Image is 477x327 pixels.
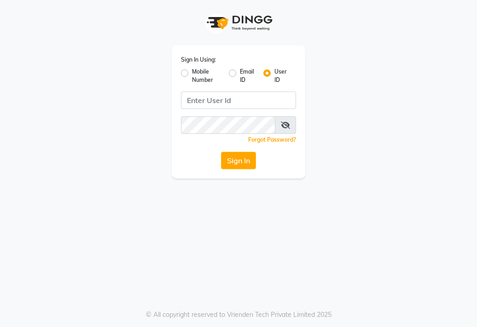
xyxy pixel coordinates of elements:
input: Username [181,116,275,134]
button: Sign In [221,152,256,169]
label: Mobile Number [192,68,221,84]
label: Email ID [240,68,256,84]
label: Sign In Using: [181,56,216,64]
input: Username [181,92,296,109]
a: Forgot Password? [248,136,296,143]
img: logo1.svg [202,9,275,36]
label: User ID [274,68,289,84]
